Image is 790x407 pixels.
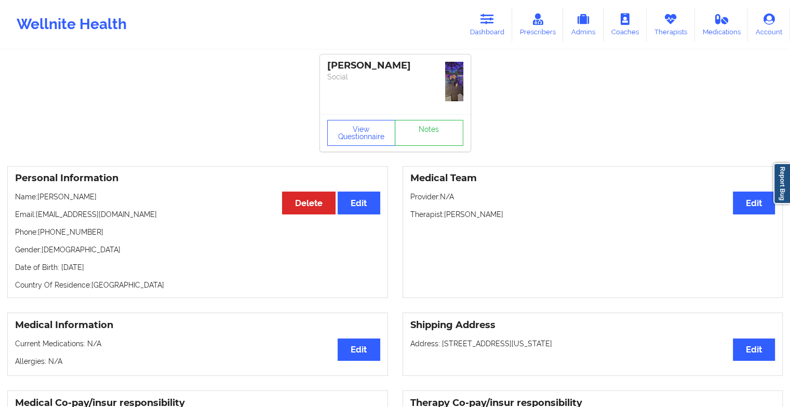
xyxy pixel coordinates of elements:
[695,7,748,42] a: Medications
[15,209,380,220] p: Email: [EMAIL_ADDRESS][DOMAIN_NAME]
[773,163,790,204] a: Report Bug
[395,120,463,146] a: Notes
[410,192,775,202] p: Provider: N/A
[15,356,380,367] p: Allergies: N/A
[410,338,775,349] p: Address: [STREET_ADDRESS][US_STATE]
[15,319,380,331] h3: Medical Information
[512,7,564,42] a: Prescribers
[15,172,380,184] h3: Personal Information
[410,209,775,220] p: Therapist: [PERSON_NAME]
[15,338,380,349] p: Current Medications: N/A
[647,7,695,42] a: Therapists
[327,60,463,72] div: [PERSON_NAME]
[410,319,775,331] h3: Shipping Address
[282,192,336,214] button: Delete
[410,172,775,184] h3: Medical Team
[15,280,380,290] p: Country Of Residence: [GEOGRAPHIC_DATA]
[15,245,380,255] p: Gender: [DEMOGRAPHIC_DATA]
[748,7,790,42] a: Account
[338,192,380,214] button: Edit
[327,72,463,82] p: Social
[15,227,380,237] p: Phone: [PHONE_NUMBER]
[733,192,775,214] button: Edit
[445,62,463,101] img: 34a58c27-820a-40c3-a6d0-aa92c44f7b6e_d3e49c2e-237e-457e-bf46-5c0fd51002820f09adbf-aceb-46f4-92f1-...
[733,338,775,361] button: Edit
[15,262,380,273] p: Date of Birth: [DATE]
[604,7,647,42] a: Coaches
[327,120,396,146] button: View Questionnaire
[563,7,604,42] a: Admins
[15,192,380,202] p: Name: [PERSON_NAME]
[338,338,380,361] button: Edit
[462,7,512,42] a: Dashboard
